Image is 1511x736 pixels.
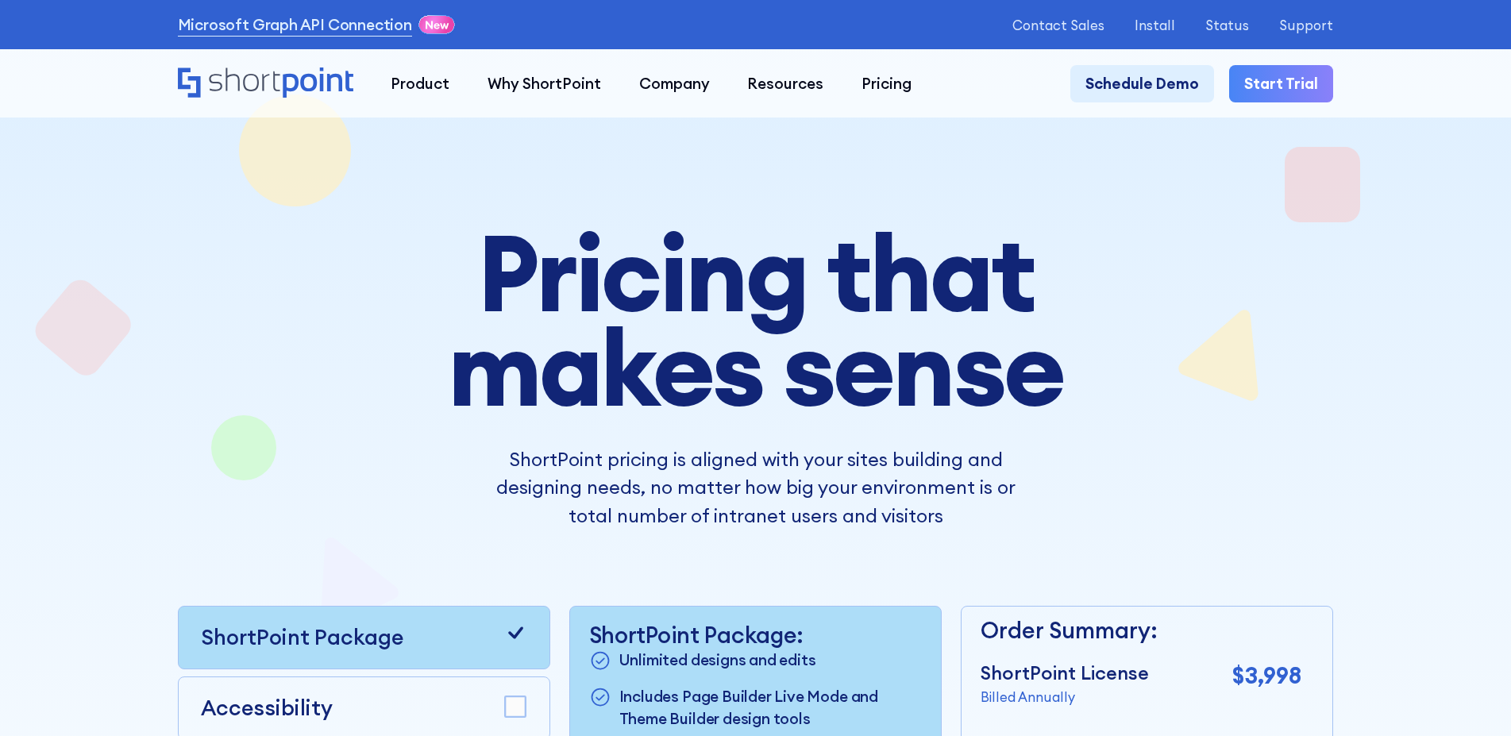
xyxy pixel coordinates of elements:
a: Home [178,67,353,100]
p: Billed Annually [981,688,1149,707]
p: ShortPoint License [981,659,1149,688]
a: Resources [728,65,842,103]
a: Pricing [842,65,931,103]
a: Schedule Demo [1070,65,1214,103]
div: Pricing [862,72,912,95]
div: Product [391,72,449,95]
iframe: Chat Widget [1432,660,1511,736]
p: $3,998 [1232,659,1301,693]
a: Company [620,65,729,103]
a: Microsoft Graph API Connection [178,13,412,37]
a: Start Trial [1229,65,1333,103]
a: Product [372,65,469,103]
p: Includes Page Builder Live Mode and Theme Builder design tools [619,685,923,730]
p: Accessibility [201,692,333,724]
a: Status [1205,17,1249,33]
h1: Pricing that makes sense [330,226,1180,414]
a: Why ShortPoint [468,65,620,103]
p: ShortPoint pricing is aligned with your sites building and designing needs, no matter how big you... [472,445,1039,530]
div: Resources [747,72,823,95]
div: Why ShortPoint [488,72,601,95]
a: Contact Sales [1012,17,1104,33]
a: Support [1279,17,1333,33]
a: Install [1135,17,1175,33]
p: Order Summary: [981,614,1301,648]
div: Company [639,72,710,95]
p: ShortPoint Package [201,622,403,653]
p: ShortPoint Package: [589,622,923,649]
p: Unlimited designs and edits [619,649,816,674]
